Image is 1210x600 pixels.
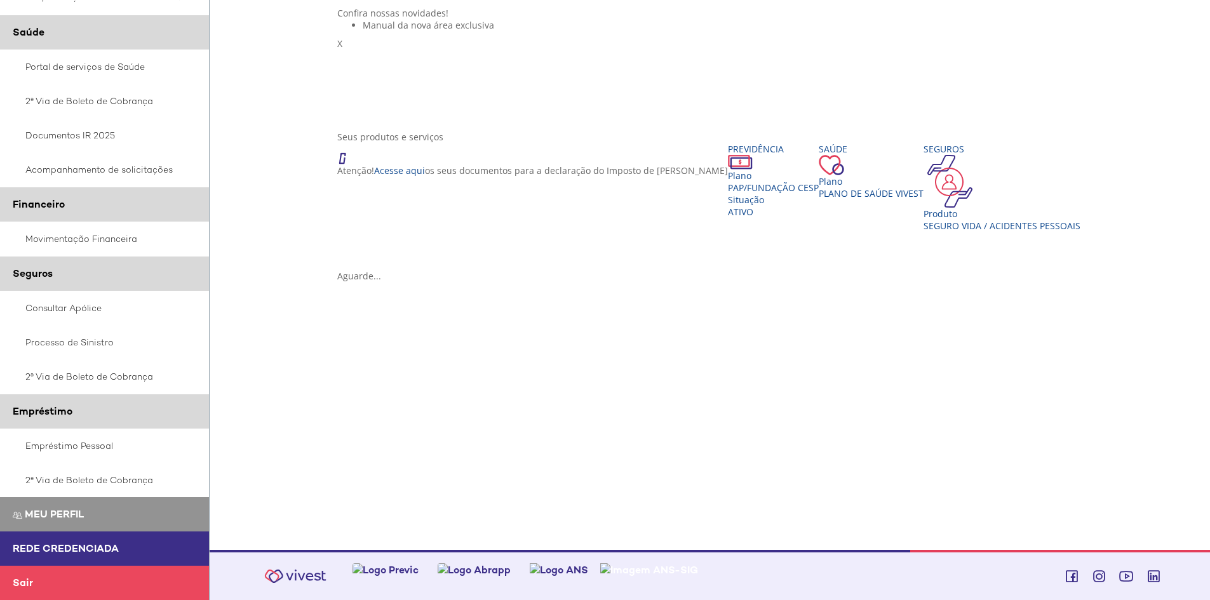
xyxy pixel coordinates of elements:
a: Previdência PlanoPAP/Fundação CESP SituaçãoAtivo [728,143,819,218]
footer: Vivest [210,550,1210,600]
div: Aguarde... [337,270,1092,282]
span: Saúde [13,25,44,39]
span: Manual da nova área exclusiva [363,19,494,31]
img: Meu perfil [13,510,22,520]
img: ico_coracao.png [819,155,844,175]
section: <span lang="en" dir="ltr">ProdutosCard</span> [337,131,1092,282]
img: ico_seguros.png [924,155,976,208]
span: X [337,37,342,50]
iframe: Iframe [337,295,1092,523]
a: Seguros Produto Seguro Vida / Acidentes Pessoais [924,143,1080,232]
div: Saúde [819,143,924,155]
img: Logo Previc [353,563,419,577]
img: Logo ANS [530,563,588,577]
section: <span lang="en" dir="ltr">IFrameProdutos</span> [337,295,1092,526]
div: Seguros [924,143,1080,155]
img: Imagem ANS-SIG [600,563,698,577]
a: Saúde PlanoPlano de Saúde VIVEST [819,143,924,199]
div: Produto [924,208,1080,220]
img: Logo Abrapp [438,563,511,577]
div: Situação [728,194,819,206]
span: Rede Credenciada [13,542,119,555]
div: Previdência [728,143,819,155]
section: <span lang="pt-BR" dir="ltr">Visualizador do Conteúdo da Web</span> 1 [337,7,1092,118]
div: Plano [728,170,819,182]
span: Meu perfil [25,507,84,521]
a: Acesse aqui [374,164,425,177]
div: Seguro Vida / Acidentes Pessoais [924,220,1080,232]
img: ico_dinheiro.png [728,155,753,170]
p: Atenção! os seus documentos para a declaração do Imposto de [PERSON_NAME] [337,164,728,177]
div: Seus produtos e serviços [337,131,1092,143]
span: Financeiro [13,197,65,211]
img: Vivest [257,562,333,590]
div: Plano [819,175,924,187]
span: Ativo [728,206,753,218]
div: Confira nossas novidades! [337,7,1092,19]
span: Plano de Saúde VIVEST [819,187,924,199]
span: Sair [13,576,33,589]
span: Empréstimo [13,404,72,418]
img: ico_atencao.png [337,143,359,164]
span: Seguros [13,267,53,280]
span: PAP/Fundação CESP [728,182,819,194]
